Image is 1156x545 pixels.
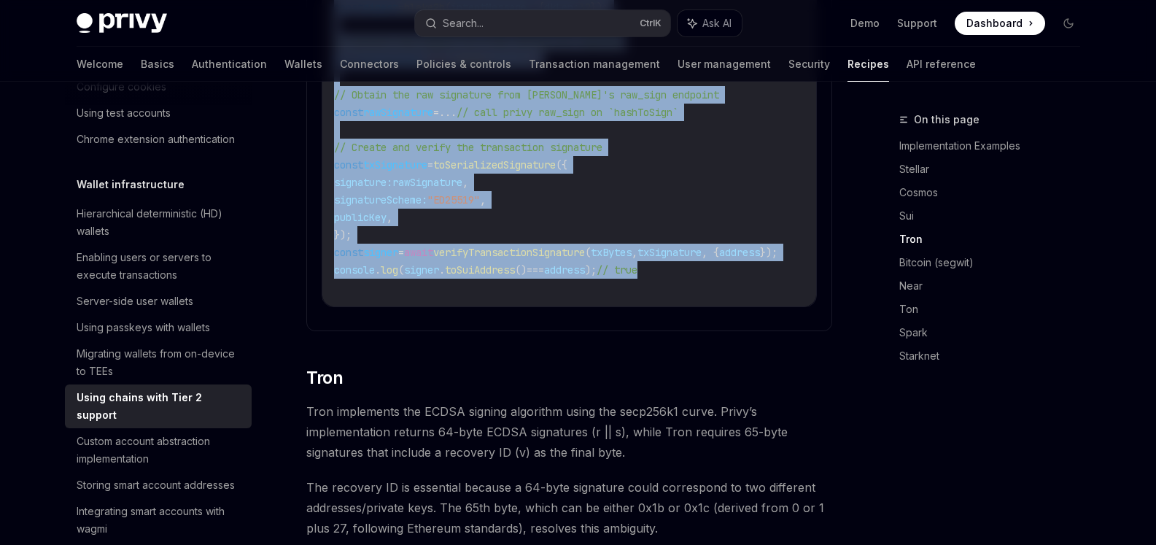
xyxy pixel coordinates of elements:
a: Recipes [847,47,889,82]
a: Sui [899,204,1092,228]
span: . [439,263,445,277]
div: Search... [443,15,484,32]
span: ( [398,263,404,277]
a: Support [897,16,937,31]
span: rawSignature [363,106,433,119]
span: ... [439,106,457,119]
a: Ton [899,298,1092,321]
a: Tron [899,228,1092,251]
span: txSignature [363,158,427,171]
span: Tron [306,366,344,390]
span: const [334,246,363,259]
a: Storing smart account addresses [65,472,252,498]
span: verifyTransactionSignature [433,246,585,259]
span: log [381,263,398,277]
span: = [433,106,439,119]
a: Using chains with Tier 2 support [65,384,252,428]
span: }); [760,246,777,259]
a: Chrome extension authentication [65,126,252,152]
button: Search...CtrlK [415,10,670,36]
a: Policies & controls [416,47,511,82]
div: Using passkeys with wallets [77,319,210,336]
span: Dashboard [966,16,1023,31]
span: () [515,263,527,277]
span: signer [404,263,439,277]
a: Custom account abstraction implementation [65,428,252,472]
a: Using passkeys with wallets [65,314,252,341]
div: Enabling users or servers to execute transactions [77,249,243,284]
span: // Create and verify the transaction signature [334,141,602,154]
span: , [480,193,486,206]
span: const [334,158,363,171]
span: , [387,211,392,224]
span: Ctrl K [640,18,662,29]
div: Using test accounts [77,104,171,122]
a: Cosmos [899,181,1092,204]
div: Using chains with Tier 2 support [77,389,243,424]
div: Server-side user wallets [77,293,193,310]
a: Welcome [77,47,123,82]
a: Basics [141,47,174,82]
a: Server-side user wallets [65,288,252,314]
a: Dashboard [955,12,1045,35]
span: console [334,263,375,277]
a: Transaction management [529,47,660,82]
span: // Obtain the raw signature from [PERSON_NAME]'s raw_sign endpoint [334,88,719,101]
span: address [719,246,760,259]
div: Custom account abstraction implementation [77,433,243,468]
a: Demo [850,16,880,31]
span: === [527,263,544,277]
span: , [632,246,637,259]
div: Migrating wallets from on-device to TEEs [77,345,243,380]
span: ({ [556,158,567,171]
div: Integrating smart accounts with wagmi [77,503,243,538]
a: Enabling users or servers to execute transactions [65,244,252,288]
a: Connectors [340,47,399,82]
img: dark logo [77,13,167,34]
span: publicKey [334,211,387,224]
a: Spark [899,321,1092,344]
button: Ask AI [678,10,742,36]
span: On this page [914,111,980,128]
a: Stellar [899,158,1092,181]
span: }); [334,228,352,241]
a: Hierarchical deterministic (HD) wallets [65,201,252,244]
span: . [375,263,381,277]
a: Wallets [284,47,322,82]
span: // true [597,263,637,277]
span: toSuiAddress [445,263,515,277]
a: Security [788,47,830,82]
span: , { [702,246,719,259]
span: txBytes [591,246,632,259]
span: address [544,263,585,277]
span: Ask AI [702,16,732,31]
span: const [334,106,363,119]
span: Tron implements the ECDSA signing algorithm using the secp256k1 curve. Privy’s implementation ret... [306,401,832,463]
a: Near [899,274,1092,298]
span: signer [363,246,398,259]
span: // call privy raw_sign on `hashToSign` [457,106,678,119]
span: = [427,158,433,171]
a: Using test accounts [65,100,252,126]
a: Migrating wallets from on-device to TEEs [65,341,252,384]
div: Chrome extension authentication [77,131,235,148]
span: ( [585,246,591,259]
div: Storing smart account addresses [77,476,235,494]
a: Bitcoin (segwit) [899,251,1092,274]
span: "ED25519" [427,193,480,206]
span: = [398,246,404,259]
span: The recovery ID is essential because a 64-byte signature could correspond to two different addres... [306,477,832,538]
h5: Wallet infrastructure [77,176,185,193]
button: Toggle dark mode [1057,12,1080,35]
a: API reference [907,47,976,82]
div: Hierarchical deterministic (HD) wallets [77,205,243,240]
a: Implementation Examples [899,134,1092,158]
a: Integrating smart accounts with wagmi [65,498,252,542]
span: toSerializedSignature [433,158,556,171]
span: rawSignature [392,176,462,189]
span: signatureScheme: [334,193,427,206]
span: , [462,176,468,189]
a: Authentication [192,47,267,82]
span: await [404,246,433,259]
span: signature: [334,176,392,189]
